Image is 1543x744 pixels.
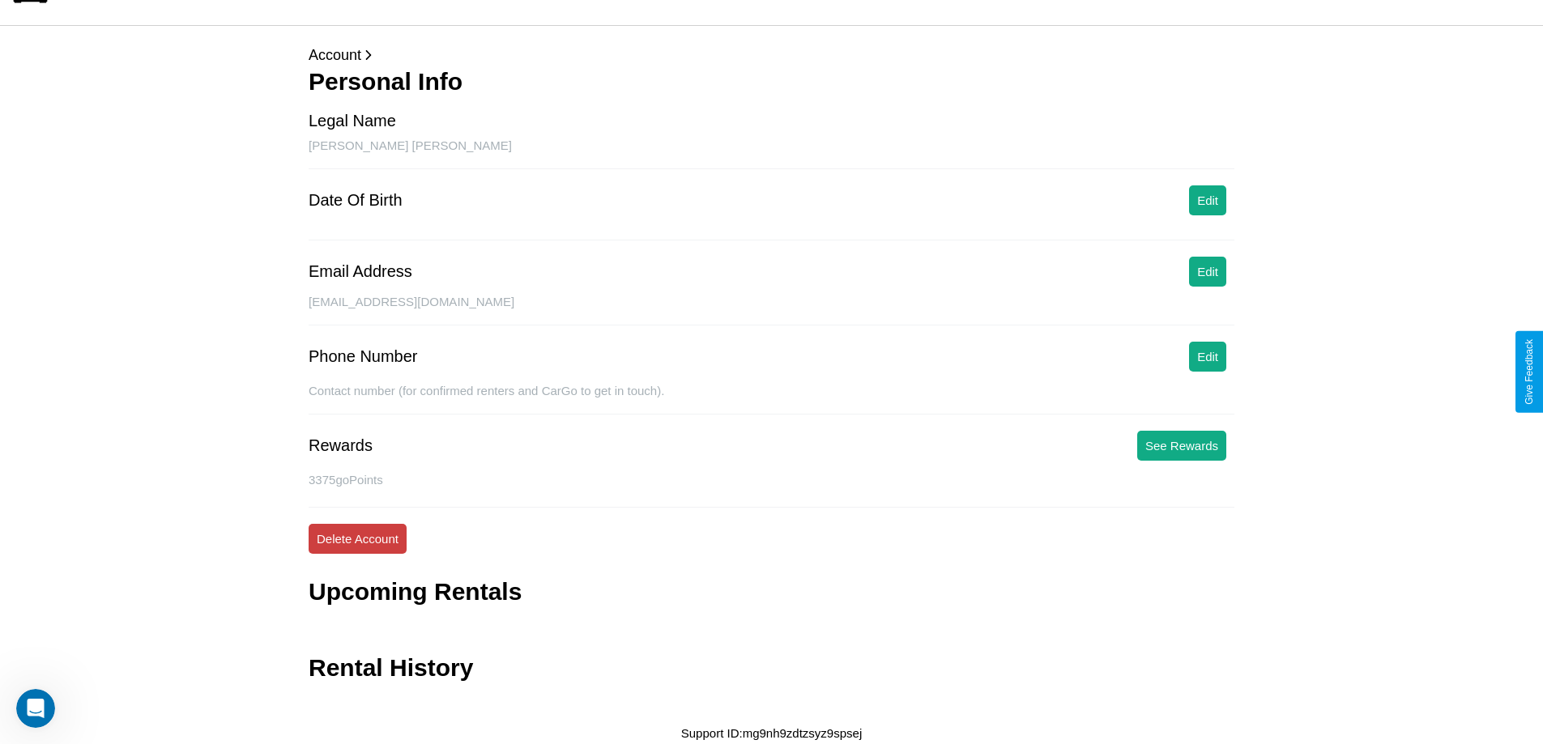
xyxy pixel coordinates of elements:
[1137,431,1226,461] button: See Rewards
[309,347,418,366] div: Phone Number
[309,578,522,606] h3: Upcoming Rentals
[1524,339,1535,405] div: Give Feedback
[681,722,862,744] p: Support ID: mg9nh9zdtzsyz9spsej
[1189,257,1226,287] button: Edit
[309,295,1234,325] div: [EMAIL_ADDRESS][DOMAIN_NAME]
[309,524,407,554] button: Delete Account
[309,68,1234,96] h3: Personal Info
[1189,342,1226,372] button: Edit
[1189,185,1226,215] button: Edit
[309,191,403,210] div: Date Of Birth
[309,654,473,682] h3: Rental History
[309,469,1234,491] p: 3375 goPoints
[309,262,412,281] div: Email Address
[309,42,1234,68] p: Account
[309,436,373,455] div: Rewards
[16,689,55,728] iframe: Intercom live chat
[309,384,1234,415] div: Contact number (for confirmed renters and CarGo to get in touch).
[309,112,396,130] div: Legal Name
[309,138,1234,169] div: [PERSON_NAME] [PERSON_NAME]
